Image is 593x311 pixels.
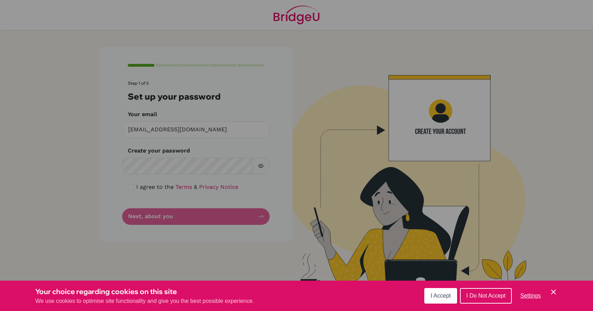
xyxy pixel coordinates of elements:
[515,289,546,303] button: Settings
[424,288,457,304] button: I Accept
[431,293,451,299] span: I Accept
[35,297,254,305] p: We use cookies to optimise site functionality and give you the best possible experience.
[549,288,558,296] button: Save and close
[35,286,254,297] h3: Your choice regarding cookies on this site
[460,288,512,304] button: I Do Not Accept
[466,293,505,299] span: I Do Not Accept
[520,293,541,299] span: Settings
